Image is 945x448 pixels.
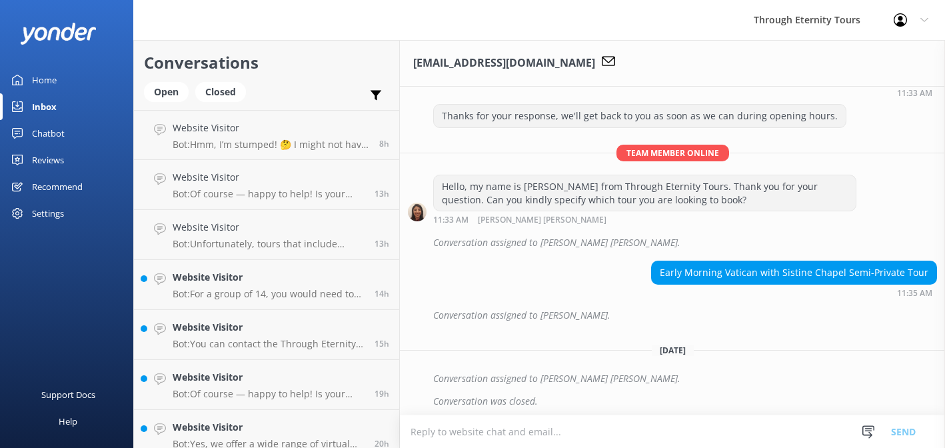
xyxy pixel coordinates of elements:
[173,388,365,400] p: Bot: Of course — happy to help! Is your issue related to: - 🔄 Changing or canceling a tour - 📧 No...
[375,188,389,199] span: Aug 26 2025 04:41am (UTC +02:00) Europe/Amsterdam
[32,67,57,93] div: Home
[652,345,694,356] span: [DATE]
[173,121,369,135] h4: Website Visitor
[134,360,399,410] a: Website VisitorBot:Of course — happy to help! Is your issue related to: - 🔄 Changing or canceling...
[173,139,369,151] p: Bot: Hmm, I’m stumped! 🤔 I might not have the answer to that one, but our amazing team definitely...
[408,231,937,254] div: 2025-08-18T15:34:20.029
[173,338,365,350] p: Bot: You can contact the Through Eternity Tours team at [PHONE_NUMBER] or [PHONE_NUMBER]. You can...
[897,289,932,297] strong: 11:35 AM
[433,390,937,413] div: Conversation was closed.
[195,84,253,99] a: Closed
[134,310,399,360] a: Website VisitorBot:You can contact the Through Eternity Tours team at [PHONE_NUMBER] or [PHONE_NU...
[433,304,937,327] div: Conversation assigned to [PERSON_NAME].
[32,93,57,120] div: Inbox
[408,367,937,390] div: 2025-08-20T14:54:10.501
[434,105,846,127] div: Thanks for your response, we'll get back to you as soon as we can during opening hours.
[59,408,77,435] div: Help
[375,288,389,299] span: Aug 26 2025 03:43am (UTC +02:00) Europe/Amsterdam
[375,238,389,249] span: Aug 26 2025 04:39am (UTC +02:00) Europe/Amsterdam
[32,173,83,200] div: Recommend
[434,175,856,211] div: Hello, my name is [PERSON_NAME] from Through Eternity Tours. Thank you for your question. Can you...
[413,55,595,72] h3: [EMAIL_ADDRESS][DOMAIN_NAME]
[41,381,95,408] div: Support Docs
[173,370,365,385] h4: Website Visitor
[379,138,389,149] span: Aug 26 2025 10:08am (UTC +02:00) Europe/Amsterdam
[651,288,937,297] div: Aug 18 2025 05:35pm (UTC +02:00) Europe/Amsterdam
[173,170,365,185] h4: Website Visitor
[173,188,365,200] p: Bot: Of course — happy to help! Is your issue related to: - 🔄 Changing or canceling a tour - 📧 No...
[32,120,65,147] div: Chatbot
[616,145,729,161] span: Team member online
[478,216,606,225] span: [PERSON_NAME] [PERSON_NAME]
[433,216,469,225] strong: 11:33 AM
[173,220,365,235] h4: Website Visitor
[897,89,932,97] strong: 11:33 AM
[375,338,389,349] span: Aug 26 2025 02:16am (UTC +02:00) Europe/Amsterdam
[134,260,399,310] a: Website VisitorBot:For a group of 14, you would need to consider private tours, as our group tour...
[32,147,64,173] div: Reviews
[433,231,937,254] div: Conversation assigned to [PERSON_NAME] [PERSON_NAME].
[375,388,389,399] span: Aug 25 2025 10:24pm (UTC +02:00) Europe/Amsterdam
[173,288,365,300] p: Bot: For a group of 14, you would need to consider private tours, as our group tours are generall...
[144,84,195,99] a: Open
[173,320,365,335] h4: Website Visitor
[144,82,189,102] div: Open
[195,82,246,102] div: Closed
[173,238,365,250] p: Bot: Unfortunately, tours that include access to the Colosseum Underground are not available this...
[144,50,389,75] h2: Conversations
[134,210,399,260] a: Website VisitorBot:Unfortunately, tours that include access to the Colosseum Underground are not ...
[32,200,64,227] div: Settings
[433,215,856,225] div: Aug 18 2025 05:33pm (UTC +02:00) Europe/Amsterdam
[173,270,365,285] h4: Website Visitor
[134,160,399,210] a: Website VisitorBot:Of course — happy to help! Is your issue related to: - 🔄 Changing or canceling...
[514,88,937,97] div: Aug 18 2025 05:33pm (UTC +02:00) Europe/Amsterdam
[173,420,365,435] h4: Website Visitor
[20,23,97,45] img: yonder-white-logo.png
[134,110,399,160] a: Website VisitorBot:Hmm, I’m stumped! 🤔 I might not have the answer to that one, but our amazing t...
[408,390,937,413] div: 2025-08-20T14:54:12.683
[433,367,937,390] div: Conversation assigned to [PERSON_NAME] [PERSON_NAME].
[652,261,936,284] div: Early Morning Vatican with Sistine Chapel Semi-Private Tour
[408,304,937,327] div: 2025-08-18T17:00:57.084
